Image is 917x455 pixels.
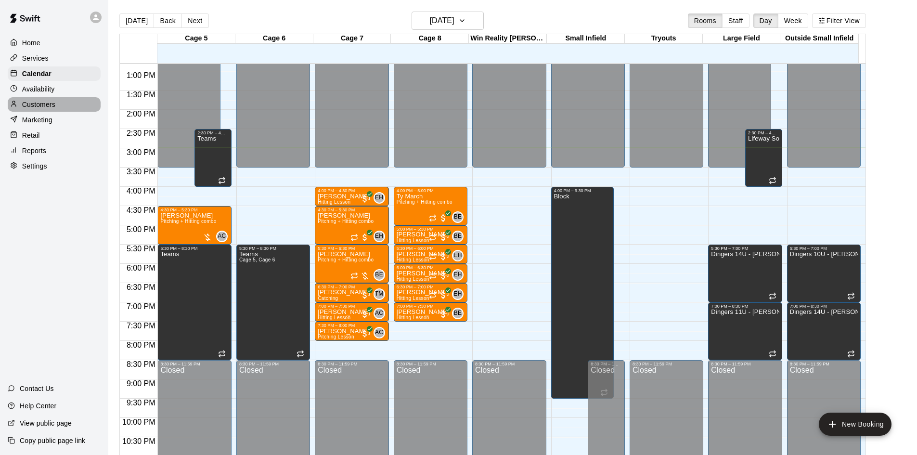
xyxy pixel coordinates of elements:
[688,13,723,28] button: Rooms
[315,283,388,302] div: 6:30 PM – 7:00 PM: Reece Peresta
[456,211,464,223] span: Brian Elkins
[452,288,464,300] div: Eric Harrington
[315,206,388,245] div: 4:30 PM – 5:30 PM: Pitching + Hitting combo
[120,418,157,426] span: 10:00 PM
[318,257,374,262] span: Pitching + Hitting combo
[22,84,55,94] p: Availability
[439,290,448,300] span: All customers have paid
[711,246,779,251] div: 5:30 PM – 7:00 PM
[374,288,385,300] div: Taylor Moore
[22,161,47,171] p: Settings
[318,362,386,366] div: 8:30 PM – 11:59 PM
[236,245,310,360] div: 5:30 PM – 8:30 PM: Teams
[633,362,700,366] div: 8:30 PM – 11:59 PM
[154,13,182,28] button: Back
[397,362,465,366] div: 8:30 PM – 11:59 PM
[375,193,383,203] span: EH
[360,194,370,204] span: All customers have paid
[439,271,448,281] span: All customers have paid
[397,265,465,270] div: 6:00 PM – 6:30 PM
[297,350,304,358] span: Recurring event
[8,159,101,173] a: Settings
[439,252,448,261] span: All customers have paid
[769,292,776,300] span: Recurring event
[350,234,358,241] span: Recurring event
[315,302,388,322] div: 7:00 PM – 7:30 PM: Claire Jackson
[847,292,855,300] span: Recurring event
[394,187,467,225] div: 4:00 PM – 5:00 PM: Ty March
[124,129,158,137] span: 2:30 PM
[456,288,464,300] span: Eric Harrington
[119,13,154,28] button: [DATE]
[218,232,226,241] span: AC
[8,97,101,112] a: Customers
[318,296,338,301] span: Catching
[360,290,370,300] span: All customers have paid
[8,36,101,50] a: Home
[124,245,158,253] span: 5:30 PM
[124,399,158,407] span: 9:30 PM
[313,34,391,43] div: Cage 7
[8,128,101,143] div: Retail
[429,214,437,222] span: Recurring event
[315,187,388,206] div: 4:00 PM – 4:30 PM: Hitting Lesson
[377,269,385,281] span: Brian Elkins
[412,12,484,30] button: [DATE]
[124,360,158,368] span: 8:30 PM
[375,309,383,318] span: AC
[397,276,429,282] span: Hitting Lesson
[124,264,158,272] span: 6:00 PM
[454,232,462,241] span: BE
[160,219,216,224] span: Pitching + Hitting combo
[318,199,350,205] span: Hitting Lesson
[318,315,350,320] span: Hitting Lesson
[397,199,452,205] span: Pitching + Hitting combo
[790,246,858,251] div: 5:30 PM – 7:00 PM
[397,296,429,301] span: Hitting Lesson
[453,289,462,299] span: EH
[397,257,429,262] span: Hitting Lesson
[8,143,101,158] div: Reports
[708,302,782,360] div: 7:00 PM – 8:30 PM: Dingers 11U - Greg
[787,302,861,360] div: 7:00 PM – 8:30 PM: Dingers 14U - Russo
[429,291,437,299] span: Recurring event
[430,14,454,27] h6: [DATE]
[377,231,385,242] span: Eric Harrington
[218,177,226,184] span: Recurring event
[318,219,374,224] span: Pitching + Hitting combo
[780,34,858,43] div: Outside Small Infield
[360,329,370,338] span: All customers have paid
[429,272,437,280] span: Recurring event
[397,246,465,251] div: 5:30 PM – 6:00 PM
[847,350,855,358] span: Recurring event
[377,308,385,319] span: Ashley Collier
[194,129,232,187] div: 2:30 PM – 4:00 PM: Teams
[753,13,778,28] button: Day
[124,283,158,291] span: 6:30 PM
[708,245,782,302] div: 5:30 PM – 7:00 PM: Dingers 14U - Steele
[452,231,464,242] div: Brian Elkins
[439,233,448,242] span: All customers have paid
[452,250,464,261] div: Eric Harrington
[8,51,101,65] div: Services
[220,231,228,242] span: Ashley Collier
[22,53,49,63] p: Services
[391,34,469,43] div: Cage 8
[547,34,625,43] div: Small Infield
[315,245,388,283] div: 5:30 PM – 6:30 PM: Colin Arnold
[197,130,229,135] div: 2:30 PM – 4:00 PM
[124,341,158,349] span: 8:00 PM
[790,362,858,366] div: 8:30 PM – 11:59 PM
[20,401,56,411] p: Help Center
[790,304,858,309] div: 7:00 PM – 8:30 PM
[769,350,776,358] span: Recurring event
[551,187,614,399] div: 4:00 PM – 9:30 PM: Block
[703,34,781,43] div: Large Field
[375,328,383,338] span: AC
[554,188,611,193] div: 4:00 PM – 9:30 PM
[397,227,465,232] div: 5:00 PM – 5:30 PM
[8,82,101,96] a: Availability
[157,206,231,245] div: 4:30 PM – 5:30 PM: Pitching + Hitting combo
